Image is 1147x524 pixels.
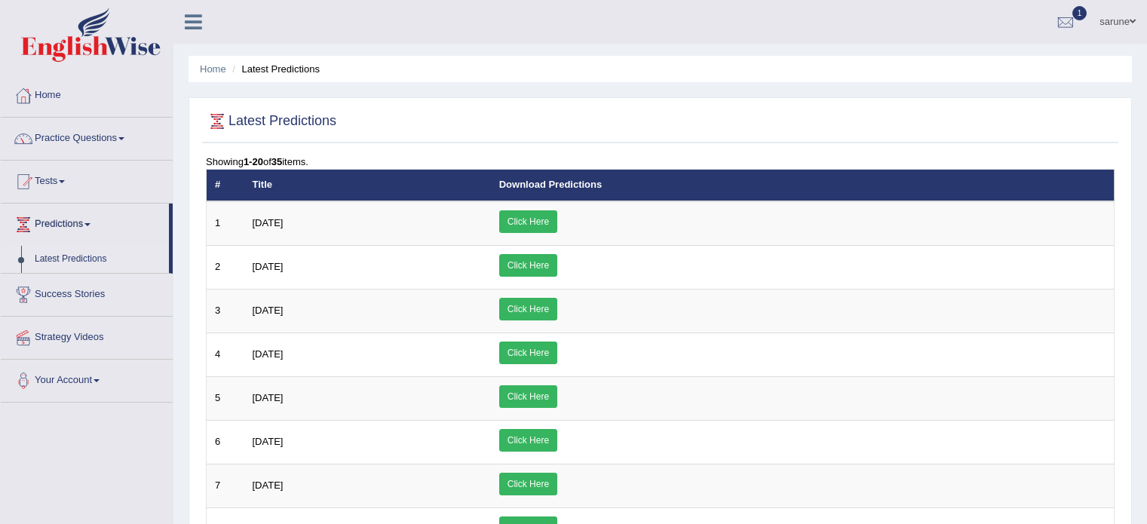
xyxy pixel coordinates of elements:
a: Your Account [1,360,173,397]
span: [DATE] [253,305,284,316]
td: 5 [207,376,244,420]
td: 2 [207,245,244,289]
a: Click Here [499,473,557,495]
a: Click Here [499,210,557,233]
td: 1 [207,201,244,246]
b: 35 [271,156,282,167]
td: 3 [207,289,244,332]
th: Title [244,170,491,201]
a: Practice Questions [1,118,173,155]
span: 1 [1072,6,1087,20]
a: Home [1,75,173,112]
span: [DATE] [253,217,284,228]
span: [DATE] [253,480,284,491]
a: Latest Predictions [28,246,169,273]
a: Strategy Videos [1,317,173,354]
span: [DATE] [253,436,284,447]
a: Tests [1,161,173,198]
li: Latest Predictions [228,62,320,76]
th: # [207,170,244,201]
span: [DATE] [253,392,284,403]
a: Home [200,63,226,75]
a: Success Stories [1,274,173,311]
b: 1-20 [244,156,263,167]
a: Click Here [499,298,557,320]
a: Click Here [499,254,557,277]
a: Click Here [499,385,557,408]
th: Download Predictions [491,170,1115,201]
span: [DATE] [253,261,284,272]
span: [DATE] [253,348,284,360]
td: 6 [207,420,244,464]
a: Click Here [499,342,557,364]
h2: Latest Predictions [206,110,336,133]
td: 7 [207,464,244,507]
a: Click Here [499,429,557,452]
td: 4 [207,332,244,376]
a: Predictions [1,204,169,241]
div: Showing of items. [206,155,1115,169]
